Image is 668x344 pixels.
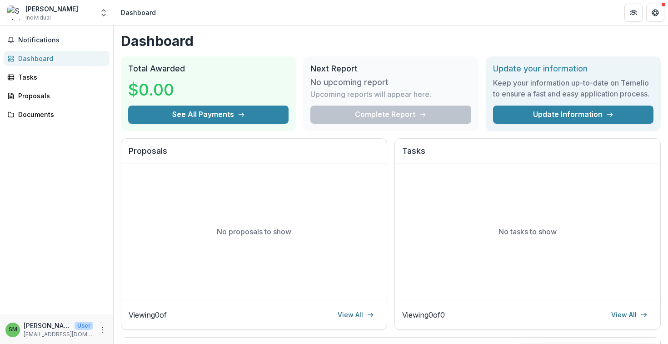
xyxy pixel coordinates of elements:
nav: breadcrumb [117,6,160,19]
h3: $0.00 [128,77,196,102]
p: No tasks to show [499,226,557,237]
span: Individual [25,14,51,22]
div: Dashboard [121,8,156,17]
a: View All [332,308,379,322]
a: Proposals [4,88,110,103]
a: Dashboard [4,51,110,66]
p: Upcoming reports will appear here. [310,89,431,100]
p: Viewing 0 of 0 [402,309,445,320]
button: Open entity switcher [97,4,110,22]
div: Proposals [18,91,102,101]
div: Documents [18,110,102,119]
h1: Dashboard [121,33,661,49]
p: No proposals to show [217,226,291,237]
p: Viewing 0 of [129,309,167,320]
div: Dashboard [18,54,102,63]
h2: Proposals [129,146,379,163]
h2: Tasks [402,146,653,163]
div: [PERSON_NAME] [25,4,78,14]
img: Sabrina Polly Miller [7,5,22,20]
p: User [75,322,93,330]
h2: Update your information [493,64,653,74]
p: [EMAIL_ADDRESS][DOMAIN_NAME] [24,330,93,339]
a: View All [606,308,653,322]
button: More [97,324,108,335]
button: See All Payments [128,106,289,124]
h3: No upcoming report [310,77,389,87]
h3: Keep your information up-to-date on Temelio to ensure a fast and easy application process. [493,77,653,99]
p: [PERSON_NAME] [24,321,71,330]
button: Partners [624,4,643,22]
h2: Total Awarded [128,64,289,74]
button: Notifications [4,33,110,47]
button: Get Help [646,4,664,22]
div: Tasks [18,72,102,82]
div: Sabrina Miller [9,327,17,333]
h2: Next Report [310,64,471,74]
a: Update Information [493,106,653,124]
span: Notifications [18,36,106,44]
a: Tasks [4,70,110,85]
a: Documents [4,107,110,122]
